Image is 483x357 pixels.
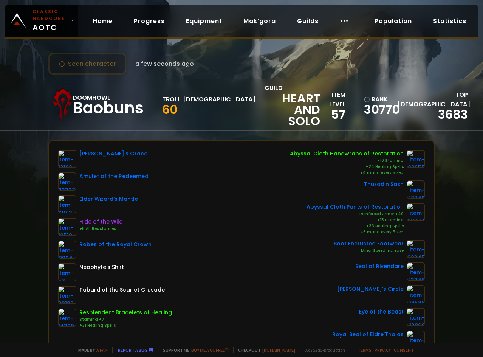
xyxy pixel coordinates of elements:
div: +6 mana every 5 sec. [307,229,404,235]
div: +15 Stamina [307,217,404,223]
div: Royal Seal of Eldre'Thalas [332,331,404,338]
div: Baobuns [73,102,144,114]
div: Amulet of the Redeemed [79,172,149,180]
img: item-20655 [407,150,425,168]
span: Made by [74,347,108,353]
img: item-18469 [407,331,425,349]
small: Classic Hardcore [33,8,67,22]
a: Consent [394,347,414,353]
div: Soot Encrusted Footwear [334,240,404,248]
span: a few seconds ago [135,59,194,68]
span: Support me, [158,347,229,353]
div: Troll [162,95,181,104]
img: item-23192 [58,286,76,304]
a: Buy me a coffee [191,347,229,353]
div: Abyssal Cloth Handwraps of Restoration [290,150,404,158]
button: Scan character [48,53,126,75]
div: Top [398,90,468,109]
a: Equipment [180,13,228,29]
a: Statistics [427,13,472,29]
div: Minor Speed Increase [334,248,404,254]
span: AOTC [33,8,67,33]
span: Checkout [233,347,295,353]
img: item-20674 [407,203,425,221]
a: Report a bug [118,347,147,353]
div: Stamina +7 [79,317,172,323]
span: [DEMOGRAPHIC_DATA] [398,100,470,109]
div: Hide of the Wild [79,218,123,226]
div: +10 Stamina [290,158,404,164]
a: Mak'gora [237,13,282,29]
div: Tabard of the Scarlet Crusade [79,286,165,294]
img: item-13102 [58,150,76,168]
div: +31 Healing Spells [79,323,172,329]
div: +4 mana every 5 sec. [290,170,404,176]
div: +5 All Resistances [79,226,123,232]
a: Terms [358,347,372,353]
div: [PERSON_NAME]'s Circle [337,285,404,293]
img: item-18740 [407,180,425,199]
img: item-13345 [407,262,425,281]
div: Abyssal Cloth Pants of Restoration [307,203,404,211]
a: 30770 [364,104,393,115]
div: guild [265,83,320,127]
img: item-18586 [407,285,425,303]
div: Robes of the Royal Crown [79,241,152,248]
img: item-11924 [58,241,76,259]
div: item level [320,90,345,109]
a: Progress [128,13,171,29]
img: item-14320 [58,309,76,327]
a: Population [368,13,418,29]
div: Elder Wizard's Mantle [79,195,138,203]
img: item-22245 [407,240,425,258]
div: rank [364,95,393,104]
a: 3683 [438,106,468,123]
div: +24 Healing Spells [290,164,404,170]
a: Classic HardcoreAOTC [5,5,78,37]
div: [PERSON_NAME]'s Grace [79,150,147,158]
div: Seal of Rivendare [355,262,404,270]
a: [DOMAIN_NAME] [262,347,295,353]
div: +33 Healing Spells [307,223,404,229]
div: Reinforced Armor +40 [307,211,404,217]
span: Heart and Solo [265,93,320,127]
div: 57 [320,109,345,120]
img: item-22327 [58,172,76,191]
div: Eye of the Beast [359,308,404,316]
div: [DEMOGRAPHIC_DATA] [183,95,255,104]
img: item-13968 [407,308,425,326]
a: Home [87,13,119,29]
a: Guilds [291,13,325,29]
div: Resplendent Bracelets of Healing [79,309,172,317]
span: 60 [162,101,178,118]
span: v. d752d5 - production [300,347,345,353]
img: item-18510 [58,218,76,236]
img: item-13013 [58,195,76,213]
div: Thuzadin Sash [364,180,404,188]
div: Doomhowl [73,93,144,102]
img: item-53 [58,263,76,281]
a: a fan [96,347,108,353]
div: Neophyte's Shirt [79,263,124,271]
a: Privacy [375,347,391,353]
